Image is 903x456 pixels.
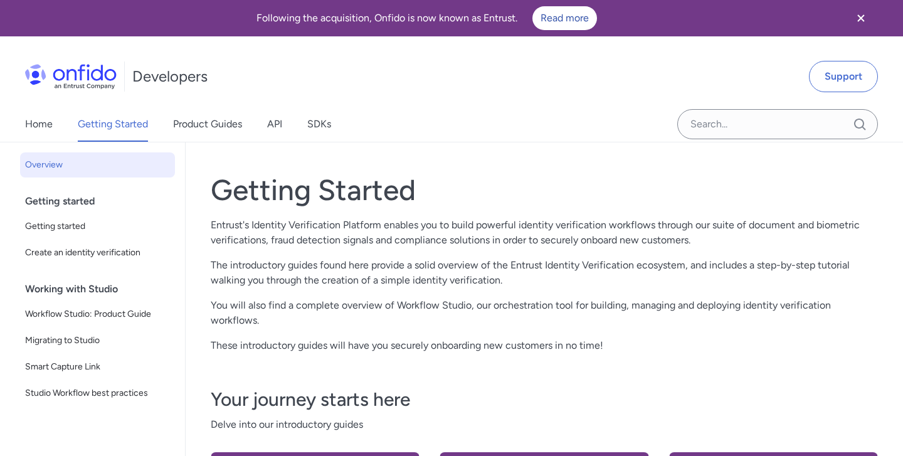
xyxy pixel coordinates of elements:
h1: Getting Started [211,172,878,208]
a: Studio Workflow best practices [20,381,175,406]
span: Smart Capture Link [25,359,170,374]
svg: Close banner [853,11,869,26]
span: Getting started [25,219,170,234]
p: You will also find a complete overview of Workflow Studio, our orchestration tool for building, m... [211,298,878,328]
a: API [267,107,282,142]
a: Getting started [20,214,175,239]
div: Working with Studio [25,277,180,302]
p: Entrust's Identity Verification Platform enables you to build powerful identity verification work... [211,218,878,248]
span: Create an identity verification [25,245,170,260]
input: Onfido search input field [677,109,878,139]
span: Overview [25,157,170,172]
p: The introductory guides found here provide a solid overview of the Entrust Identity Verification ... [211,258,878,288]
span: Migrating to Studio [25,333,170,348]
h1: Developers [132,66,208,87]
img: Onfido Logo [25,64,117,89]
a: Getting Started [78,107,148,142]
p: These introductory guides will have you securely onboarding new customers in no time! [211,338,878,353]
button: Close banner [838,3,884,34]
div: Following the acquisition, Onfido is now known as Entrust. [15,6,838,30]
a: SDKs [307,107,331,142]
a: Workflow Studio: Product Guide [20,302,175,327]
a: Create an identity verification [20,240,175,265]
span: Delve into our introductory guides [211,417,878,432]
a: Migrating to Studio [20,328,175,353]
a: Home [25,107,53,142]
span: Studio Workflow best practices [25,386,170,401]
h3: Your journey starts here [211,387,878,412]
span: Workflow Studio: Product Guide [25,307,170,322]
a: Overview [20,152,175,178]
a: Product Guides [173,107,242,142]
div: Getting started [25,189,180,214]
a: Support [809,61,878,92]
a: Read more [532,6,597,30]
a: Smart Capture Link [20,354,175,379]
